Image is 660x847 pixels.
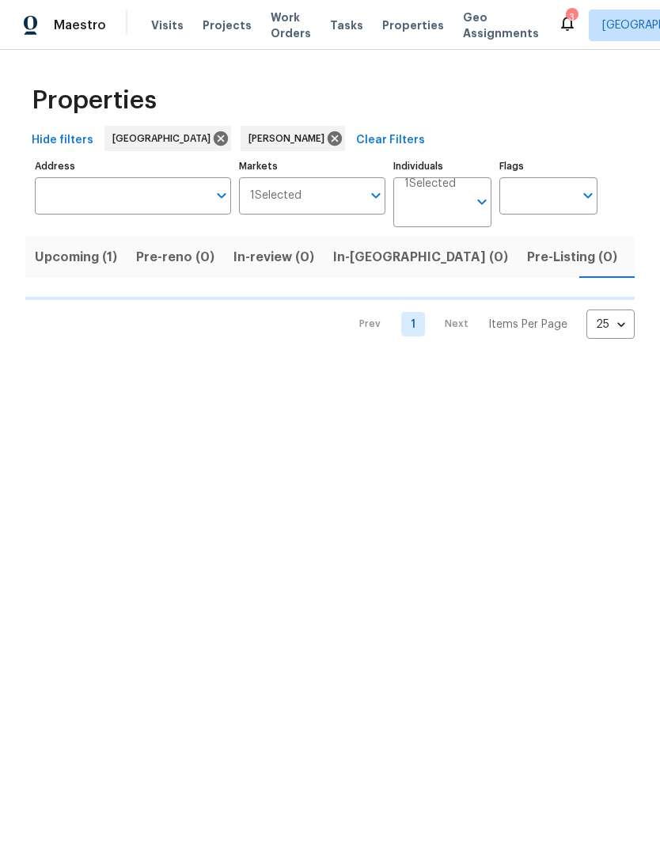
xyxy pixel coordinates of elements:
[35,161,231,171] label: Address
[241,126,345,151] div: [PERSON_NAME]
[25,126,100,155] button: Hide filters
[35,246,117,268] span: Upcoming (1)
[233,246,314,268] span: In-review (0)
[471,191,493,213] button: Open
[151,17,184,33] span: Visits
[54,17,106,33] span: Maestro
[203,17,252,33] span: Projects
[356,131,425,150] span: Clear Filters
[463,9,539,41] span: Geo Assignments
[32,93,157,108] span: Properties
[271,9,311,41] span: Work Orders
[248,131,331,146] span: [PERSON_NAME]
[136,246,214,268] span: Pre-reno (0)
[250,189,302,203] span: 1 Selected
[344,310,635,339] nav: Pagination Navigation
[365,184,387,207] button: Open
[32,131,93,150] span: Hide filters
[401,312,425,336] a: Goto page 1
[488,317,567,332] p: Items Per Page
[350,126,431,155] button: Clear Filters
[382,17,444,33] span: Properties
[499,161,597,171] label: Flags
[404,177,456,191] span: 1 Selected
[211,184,233,207] button: Open
[393,161,491,171] label: Individuals
[112,131,217,146] span: [GEOGRAPHIC_DATA]
[577,184,599,207] button: Open
[333,246,508,268] span: In-[GEOGRAPHIC_DATA] (0)
[566,9,577,25] div: 3
[239,161,386,171] label: Markets
[586,304,635,345] div: 25
[104,126,231,151] div: [GEOGRAPHIC_DATA]
[330,20,363,31] span: Tasks
[527,246,617,268] span: Pre-Listing (0)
